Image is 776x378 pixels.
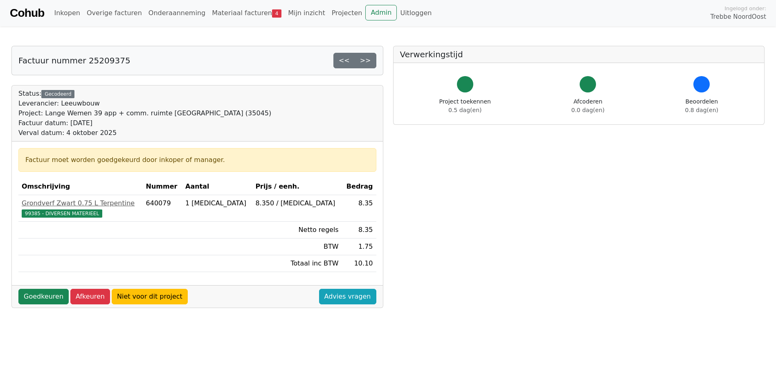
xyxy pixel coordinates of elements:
[252,178,342,195] th: Prijs / eenh.
[571,97,605,115] div: Afcoderen
[182,178,252,195] th: Aantal
[342,178,376,195] th: Bedrag
[18,178,143,195] th: Omschrijving
[145,5,209,21] a: Onderaanneming
[185,198,249,208] div: 1 [MEDICAL_DATA]
[342,195,376,222] td: 8.35
[285,5,328,21] a: Mijn inzicht
[10,3,44,23] a: Cohub
[319,289,376,304] a: Advies vragen
[18,89,271,138] div: Status:
[397,5,435,21] a: Uitloggen
[18,128,271,138] div: Verval datum: 4 oktober 2025
[18,108,271,118] div: Project: Lange Wemen 39 app + comm. ruimte [GEOGRAPHIC_DATA] (35045)
[711,12,766,22] span: Trebbe NoordOost
[400,49,758,59] h5: Verwerkingstijd
[448,107,481,113] span: 0.5 dag(en)
[365,5,397,20] a: Admin
[51,5,83,21] a: Inkopen
[41,90,74,98] div: Gecodeerd
[18,118,271,128] div: Factuur datum: [DATE]
[355,53,376,68] a: >>
[143,195,182,222] td: 640079
[18,99,271,108] div: Leverancier: Leeuwbouw
[83,5,145,21] a: Overige facturen
[342,255,376,272] td: 10.10
[22,209,102,218] span: 99385 - DIVERSEN MATERIEEL
[333,53,355,68] a: <<
[342,222,376,239] td: 8.35
[70,289,110,304] a: Afkeuren
[18,56,130,65] h5: Factuur nummer 25209375
[252,222,342,239] td: Netto regels
[143,178,182,195] th: Nummer
[685,97,718,115] div: Beoordelen
[22,198,139,218] a: Grondverf Zwart 0.75 L Terpentine99385 - DIVERSEN MATERIEEL
[439,97,491,115] div: Project toekennen
[22,198,139,208] div: Grondverf Zwart 0.75 L Terpentine
[112,289,188,304] a: Niet voor dit project
[342,239,376,255] td: 1.75
[25,155,369,165] div: Factuur moet worden goedgekeurd door inkoper of manager.
[272,9,281,18] span: 4
[252,255,342,272] td: Totaal inc BTW
[724,4,766,12] span: Ingelogd onder:
[255,198,338,208] div: 8.350 / [MEDICAL_DATA]
[209,5,285,21] a: Materiaal facturen4
[252,239,342,255] td: BTW
[18,289,69,304] a: Goedkeuren
[328,5,366,21] a: Projecten
[571,107,605,113] span: 0.0 dag(en)
[685,107,718,113] span: 0.8 dag(en)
